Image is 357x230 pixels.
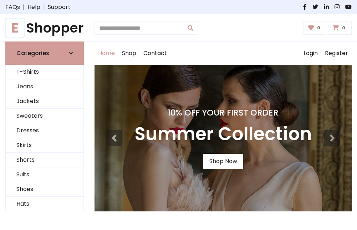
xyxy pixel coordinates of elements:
span: E [5,18,25,38]
a: Jeans [6,79,83,94]
a: Dresses [6,123,83,138]
a: Suits [6,167,83,182]
h4: 10% Off Your First Order [134,108,312,118]
a: Login [300,42,321,65]
a: EShopper [5,20,84,36]
a: Jackets [6,94,83,109]
h1: Shopper [5,20,84,36]
a: Help [27,3,40,11]
a: Sweaters [6,109,83,123]
a: Shop [118,42,140,65]
span: | [20,3,27,11]
a: Skirts [6,138,83,153]
a: 0 [304,21,327,35]
h3: Summer Collection [134,123,312,145]
h6: Categories [16,50,49,57]
a: 0 [328,21,352,35]
a: T-Shirts [6,65,83,79]
a: Shoes [6,182,83,197]
span: 0 [315,25,322,31]
a: Hats [6,197,83,211]
a: Shop Now [203,154,243,169]
span: | [40,3,48,11]
a: Support [48,3,71,11]
a: FAQs [5,3,20,11]
a: Register [321,42,352,65]
a: Shorts [6,153,83,167]
a: Home [95,42,118,65]
span: 0 [340,25,347,31]
a: Contact [140,42,170,65]
a: Categories [5,41,84,65]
